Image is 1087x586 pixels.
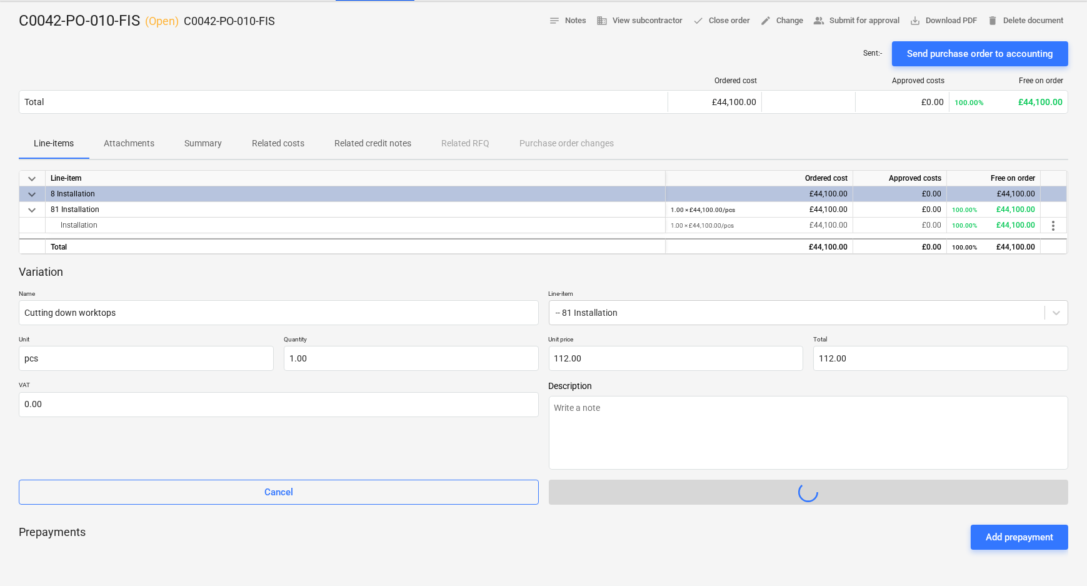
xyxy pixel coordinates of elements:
[51,218,660,233] div: Installation
[987,14,1063,28] span: Delete document
[19,290,539,300] p: Name
[19,381,539,392] p: VAT
[813,335,1068,346] p: Total
[145,14,179,29] p: ( Open )
[24,203,39,218] span: keyboard_arrow_down
[853,171,947,186] div: Approved costs
[904,11,982,31] button: Download PDF
[673,76,757,85] div: Ordered cost
[19,525,86,550] p: Prepayments
[909,14,977,28] span: Download PDF
[892,41,1068,66] button: Send purchase order to accounting
[666,171,853,186] div: Ordered cost
[858,202,941,218] div: £0.00
[34,137,74,150] p: Line-items
[755,11,808,31] button: Change
[861,76,944,85] div: Approved costs
[1024,526,1087,586] iframe: Chat Widget
[813,14,899,28] span: Submit for approval
[596,14,683,28] span: View subcontractor
[863,48,882,59] p: Sent : -
[952,186,1035,202] div: £44,100.00
[671,202,848,218] div: £44,100.00
[952,206,977,213] small: 100.00%
[591,11,688,31] button: View subcontractor
[252,137,304,150] p: Related costs
[596,15,608,26] span: business
[907,46,1053,62] div: Send purchase order to accounting
[693,14,750,28] span: Close order
[858,186,941,202] div: £0.00
[858,240,941,255] div: £0.00
[982,11,1068,31] button: Delete document
[986,529,1053,545] div: Add prepayment
[693,15,704,26] span: done
[954,97,1063,107] div: £44,100.00
[858,218,941,233] div: £0.00
[334,137,411,150] p: Related credit notes
[549,290,1069,300] p: Line-item
[24,187,39,202] span: keyboard_arrow_down
[544,11,591,31] button: Notes
[104,137,154,150] p: Attachments
[46,171,666,186] div: Line-item
[1046,218,1061,233] span: more_vert
[549,335,804,346] p: Unit price
[954,76,1063,85] div: Free on order
[671,240,848,255] div: £44,100.00
[947,171,1041,186] div: Free on order
[671,218,848,233] div: £44,100.00
[184,14,275,29] p: C0042-PO-010-FIS
[184,137,222,150] p: Summary
[19,335,274,346] p: Unit
[671,222,734,229] small: 1.00 × £44,100.00 / pcs
[952,218,1035,233] div: £44,100.00
[808,11,904,31] button: Submit for approval
[671,206,735,213] small: 1.00 × £44,100.00 / pcs
[952,240,1035,255] div: £44,100.00
[24,97,44,107] div: Total
[688,11,755,31] button: Close order
[51,186,660,201] div: 8 Installation
[760,14,803,28] span: Change
[952,222,977,229] small: 100.00%
[909,15,921,26] span: save_alt
[284,335,539,346] p: Quantity
[760,15,771,26] span: edit
[264,484,293,500] div: Cancel
[671,186,848,202] div: £44,100.00
[19,480,539,505] button: Cancel
[46,238,666,254] div: Total
[952,202,1035,218] div: £44,100.00
[987,15,998,26] span: delete
[861,97,944,107] div: £0.00
[971,525,1068,550] button: Add prepayment
[51,205,99,214] span: 81 Installation
[549,14,586,28] span: Notes
[19,11,275,31] div: C0042-PO-010-FIS
[24,171,39,186] span: keyboard_arrow_down
[549,15,560,26] span: notes
[549,381,1069,391] span: Description
[813,15,824,26] span: people_alt
[19,265,63,280] p: Variation
[954,98,984,107] small: 100.00%
[673,97,756,107] div: £44,100.00
[952,244,977,251] small: 100.00%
